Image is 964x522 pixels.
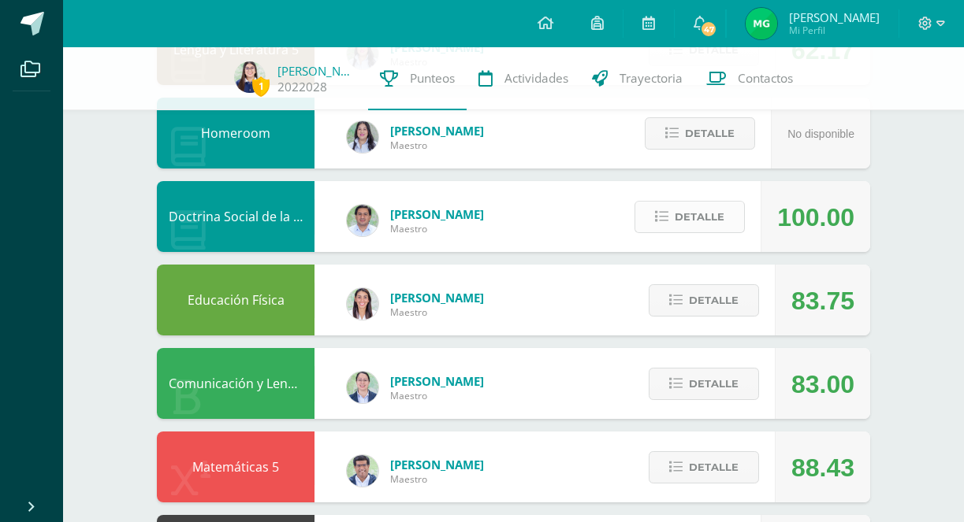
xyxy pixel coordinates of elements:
[157,265,315,335] div: Educación Física
[157,98,315,168] div: Homeroom
[390,389,484,402] span: Maestro
[347,205,378,236] img: f767cae2d037801592f2ba1a5db71a2a.png
[390,472,484,486] span: Maestro
[694,47,805,110] a: Contactos
[645,117,755,150] button: Detalle
[700,20,717,38] span: 47
[390,123,484,139] span: [PERSON_NAME]
[649,368,759,400] button: Detalle
[390,290,484,305] span: [PERSON_NAME]
[390,139,484,152] span: Maestro
[689,453,739,482] span: Detalle
[649,284,759,317] button: Detalle
[390,373,484,389] span: [PERSON_NAME]
[789,9,880,25] span: [PERSON_NAME]
[390,305,484,319] span: Maestro
[157,431,315,502] div: Matemáticas 5
[157,348,315,419] div: Comunicación y Lenguaje L3 (Inglés) 5
[649,451,759,483] button: Detalle
[252,76,270,96] span: 1
[467,47,580,110] a: Actividades
[390,457,484,472] span: [PERSON_NAME]
[390,206,484,222] span: [PERSON_NAME]
[738,70,793,87] span: Contactos
[234,61,266,93] img: 177d6f3c39502df300e75e20725aac4d.png
[635,201,745,233] button: Detalle
[791,349,854,420] div: 83.00
[791,432,854,503] div: 88.43
[347,455,378,487] img: 26a2302f57c9c751ee06aea91ca1948d.png
[685,119,735,148] span: Detalle
[689,286,739,315] span: Detalle
[746,8,777,39] img: 65a2dd4b14113509b05b34356bae3078.png
[347,372,378,403] img: bdeda482c249daf2390eb3a441c038f2.png
[675,202,724,231] span: Detalle
[791,265,854,336] div: 83.75
[368,47,467,110] a: Punteos
[504,70,568,87] span: Actividades
[777,182,854,253] div: 100.00
[410,70,455,87] span: Punteos
[689,369,739,398] span: Detalle
[390,222,484,235] span: Maestro
[620,70,683,87] span: Trayectoria
[580,47,694,110] a: Trayectoria
[347,121,378,153] img: df6a3bad71d85cf97c4a6d1acf904499.png
[789,24,880,37] span: Mi Perfil
[787,128,854,140] span: No disponible
[157,181,315,252] div: Doctrina Social de la Iglesia
[347,288,378,320] img: 68dbb99899dc55733cac1a14d9d2f825.png
[277,63,356,79] a: [PERSON_NAME]
[277,79,327,95] a: 2022028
